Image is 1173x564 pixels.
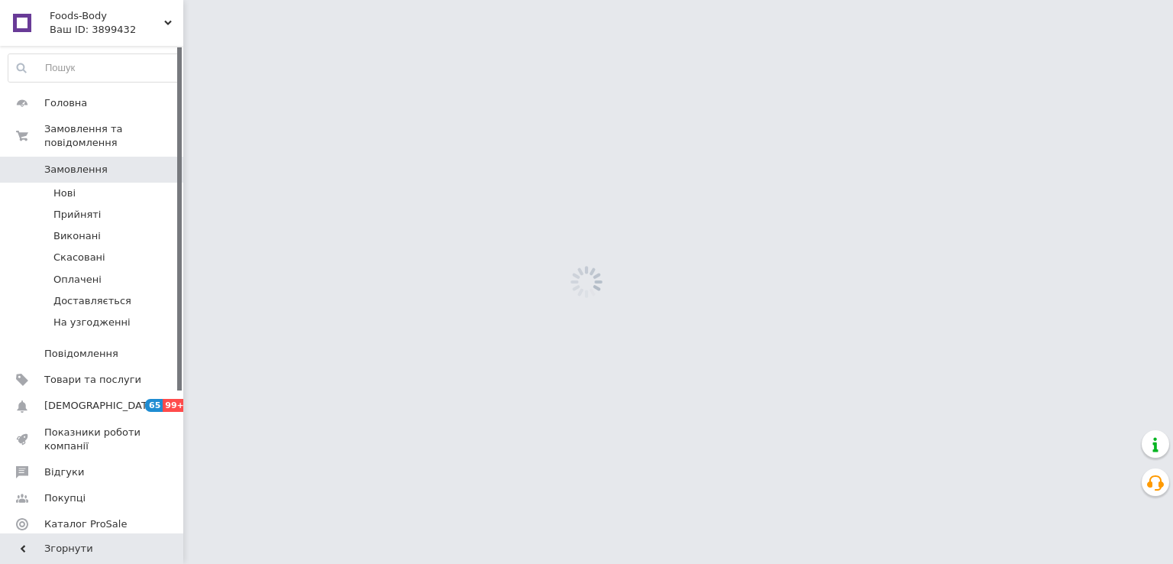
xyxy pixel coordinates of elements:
[50,23,183,37] div: Ваш ID: 3899432
[145,399,163,412] span: 65
[44,347,118,361] span: Повідомлення
[53,229,101,243] span: Виконані
[44,465,84,479] span: Відгуки
[44,122,183,150] span: Замовлення та повідомлення
[53,186,76,200] span: Нові
[53,273,102,287] span: Оплачені
[53,316,131,329] span: На узгодженні
[44,373,141,387] span: Товари та послуги
[53,294,131,308] span: Доставляється
[50,9,164,23] span: Foods-Body
[8,54,179,82] input: Пошук
[44,399,157,413] span: [DEMOGRAPHIC_DATA]
[53,208,101,222] span: Прийняті
[44,426,141,453] span: Показники роботи компанії
[44,96,87,110] span: Головна
[44,491,86,505] span: Покупці
[53,251,105,264] span: Скасовані
[44,517,127,531] span: Каталог ProSale
[44,163,108,177] span: Замовлення
[163,399,188,412] span: 99+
